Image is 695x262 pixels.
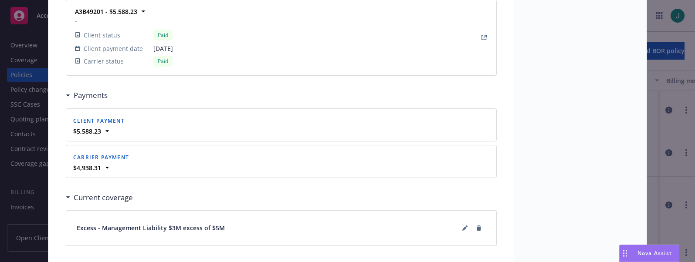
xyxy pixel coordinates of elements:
div: Paid [153,30,173,40]
span: Excess - Management Liability $3M excess of $5M [77,223,225,232]
span: Client payment [73,117,125,124]
h3: Payments [74,90,108,101]
strong: $5,588.23 [73,127,101,135]
strong: $4,938.31 [73,164,101,172]
strong: A3B49201 - $5,588.23 [75,7,137,16]
button: Nova Assist [619,245,679,262]
div: Paid [153,56,173,67]
span: - [75,16,173,25]
div: Payments [66,90,108,101]
span: Client payment date [84,44,143,53]
div: Current coverage [66,192,133,203]
span: Carrier payment [73,154,129,161]
span: [DATE] [153,44,173,53]
a: View Invoice [479,32,489,43]
span: Carrier status [84,57,124,66]
span: Nova Assist [637,249,672,257]
span: Client status [84,30,120,40]
div: Drag to move [620,245,631,262]
h3: Current coverage [74,192,133,203]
